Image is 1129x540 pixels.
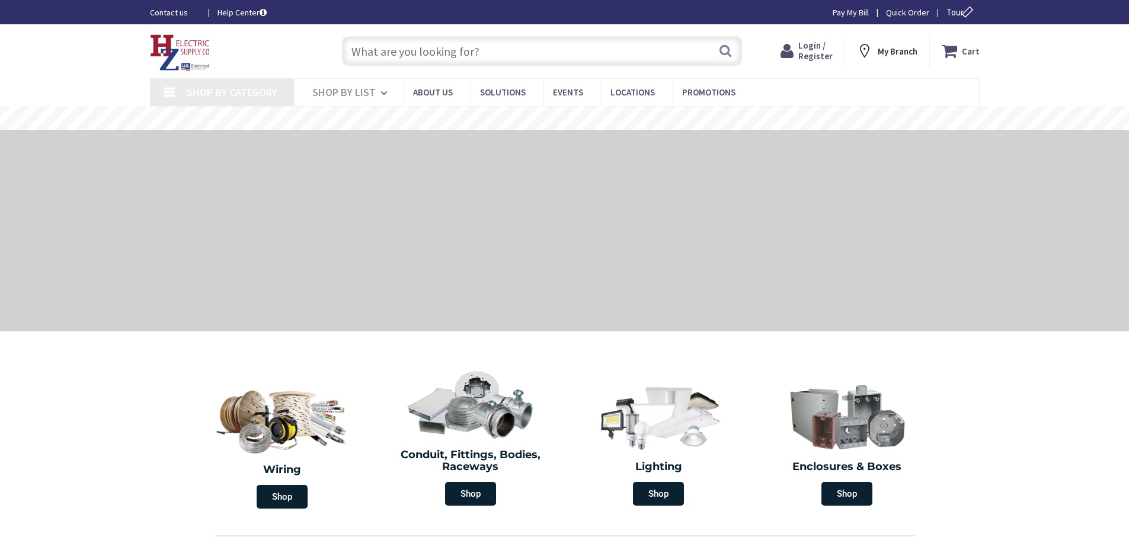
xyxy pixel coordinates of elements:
[553,87,583,98] span: Events
[150,34,210,71] img: HZ Electric Supply
[574,461,744,473] h2: Lighting
[798,40,833,62] span: Login / Register
[833,7,869,18] a: Pay My Bill
[756,376,938,512] a: Enclosures & Boxes Shop
[385,449,556,473] h2: Conduit, Fittings, Bodies, Raceways
[445,482,496,506] span: Shop
[762,461,932,473] h2: Enclosures & Boxes
[342,36,742,66] input: What are you looking for?
[781,40,833,62] a: Login / Register
[946,7,977,18] span: Tour
[878,46,917,57] strong: My Branch
[568,376,750,512] a: Lighting Shop
[150,7,199,18] a: Contact us
[187,85,277,99] span: Shop By Category
[413,87,453,98] span: About Us
[460,112,671,125] rs-layer: Free Same Day Pickup at 8 Locations
[886,7,929,18] a: Quick Order
[610,87,655,98] span: Locations
[312,85,376,99] span: Shop By List
[942,40,980,62] a: Cart
[962,40,980,62] strong: Cart
[194,464,371,476] h2: Wiring
[480,87,526,98] span: Solutions
[379,364,562,512] a: Conduit, Fittings, Bodies, Raceways Shop
[218,7,267,18] a: Help Center
[188,376,377,515] a: Wiring Shop
[257,485,308,509] span: Shop
[821,482,872,506] span: Shop
[682,87,735,98] span: Promotions
[633,482,684,506] span: Shop
[856,40,917,62] div: My Branch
